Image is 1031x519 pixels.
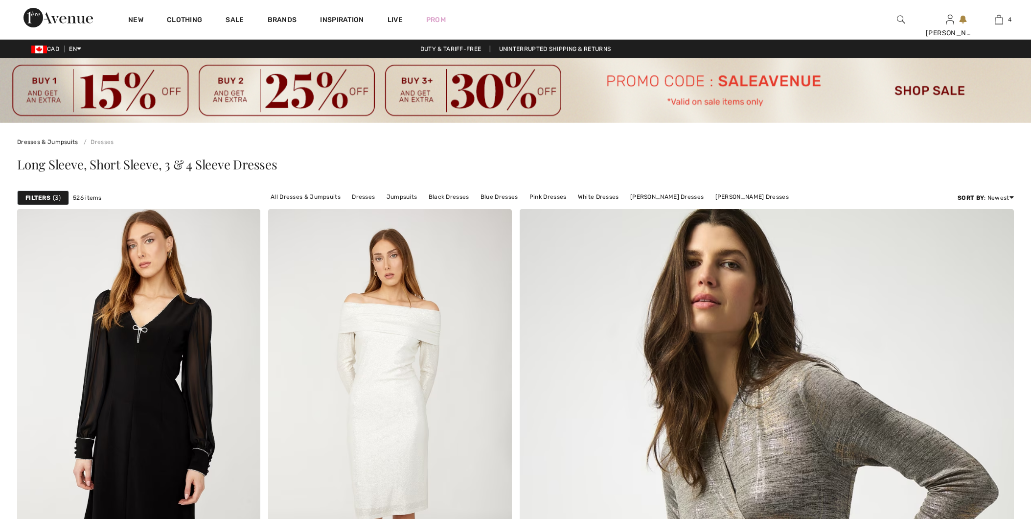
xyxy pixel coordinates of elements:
[53,193,61,202] span: 3
[80,139,114,145] a: Dresses
[17,156,277,173] span: Long Sleeve, Short Sleeve, 3 & 4 Sleeve Dresses
[31,46,47,53] img: Canadian Dollar
[388,15,403,25] a: Live
[897,14,905,25] img: search the website
[946,14,954,25] img: My Info
[476,190,523,203] a: Blue Dresses
[31,46,63,52] span: CAD
[424,190,474,203] a: Black Dresses
[525,190,572,203] a: Pink Dresses
[975,14,1023,25] a: 4
[926,28,974,38] div: [PERSON_NAME]
[17,139,78,145] a: Dresses & Jumpsuits
[382,190,422,203] a: Jumpsuits
[167,16,202,26] a: Clothing
[266,190,345,203] a: All Dresses & Jumpsuits
[23,8,93,27] img: 1ère Avenue
[625,190,709,203] a: [PERSON_NAME] Dresses
[73,193,102,202] span: 526 items
[995,14,1003,25] img: My Bag
[320,16,364,26] span: Inspiration
[958,194,984,201] strong: Sort By
[946,15,954,24] a: Sign In
[426,15,446,25] a: Prom
[226,16,244,26] a: Sale
[69,46,81,52] span: EN
[25,193,50,202] strong: Filters
[268,16,297,26] a: Brands
[1008,15,1011,24] span: 4
[347,190,380,203] a: Dresses
[710,190,794,203] a: [PERSON_NAME] Dresses
[573,190,624,203] a: White Dresses
[958,193,1014,202] div: : Newest
[128,16,143,26] a: New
